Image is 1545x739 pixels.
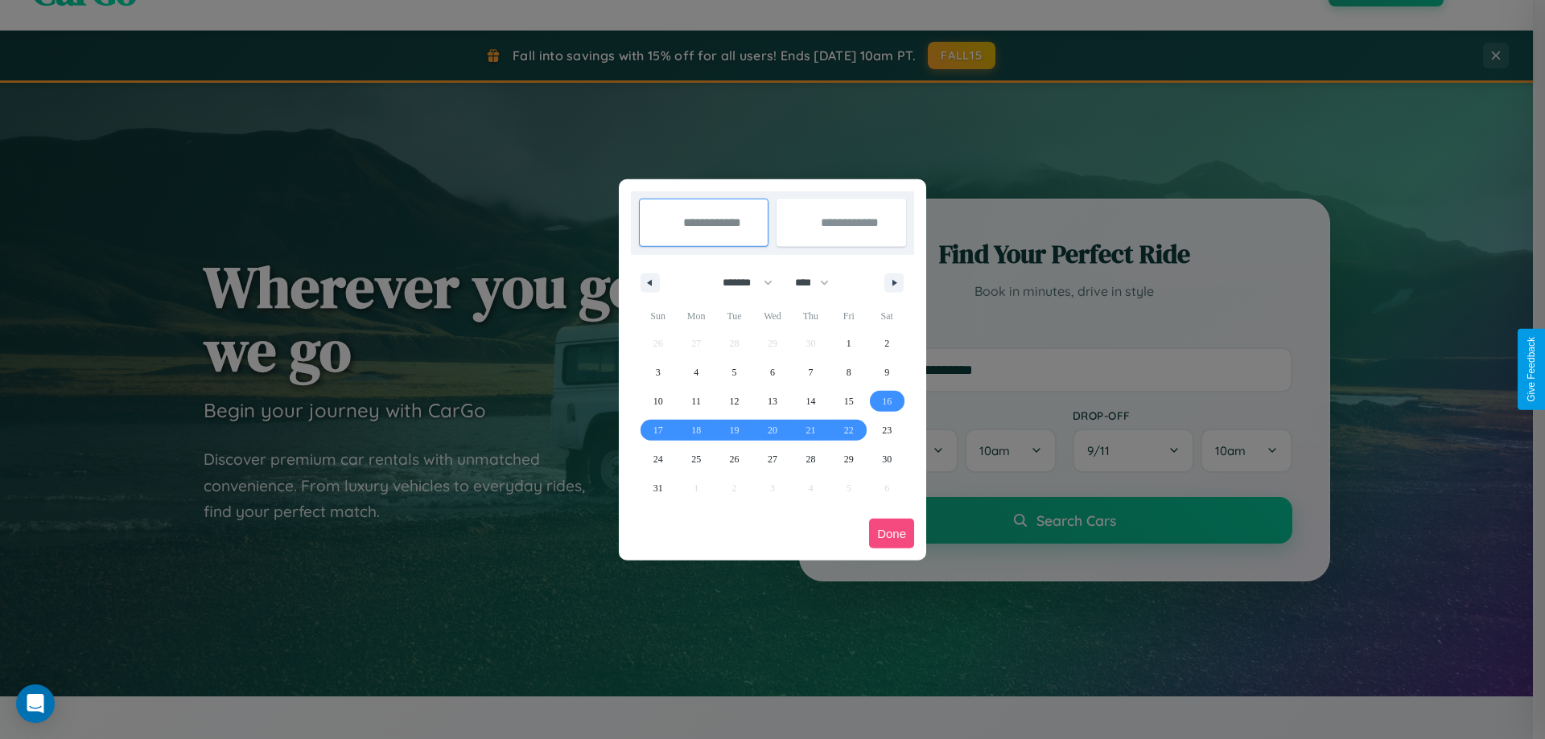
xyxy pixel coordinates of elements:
button: 21 [792,416,830,445]
button: 28 [792,445,830,474]
button: 11 [677,387,715,416]
span: 11 [691,387,701,416]
button: 2 [868,329,906,358]
span: 26 [730,445,740,474]
span: Wed [753,303,791,329]
span: 6 [770,358,775,387]
button: 15 [830,387,867,416]
span: Thu [792,303,830,329]
button: 30 [868,445,906,474]
button: 4 [677,358,715,387]
button: 6 [753,358,791,387]
button: 14 [792,387,830,416]
button: 10 [639,387,677,416]
span: 10 [653,387,663,416]
span: 12 [730,387,740,416]
span: 29 [844,445,854,474]
span: 22 [844,416,854,445]
button: 5 [715,358,753,387]
button: 12 [715,387,753,416]
span: Sun [639,303,677,329]
span: 13 [768,387,777,416]
button: 23 [868,416,906,445]
span: 18 [691,416,701,445]
span: 4 [694,358,698,387]
button: 3 [639,358,677,387]
button: 18 [677,416,715,445]
button: 8 [830,358,867,387]
button: 26 [715,445,753,474]
button: 7 [792,358,830,387]
span: Mon [677,303,715,329]
span: 5 [732,358,737,387]
button: 1 [830,329,867,358]
div: Open Intercom Messenger [16,684,55,723]
span: 7 [808,358,813,387]
span: Tue [715,303,753,329]
span: 16 [882,387,892,416]
div: Give Feedback [1526,337,1537,402]
button: 29 [830,445,867,474]
span: Fri [830,303,867,329]
span: 17 [653,416,663,445]
button: 20 [753,416,791,445]
span: 9 [884,358,889,387]
span: 30 [882,445,892,474]
button: 31 [639,474,677,503]
span: 28 [805,445,815,474]
span: 23 [882,416,892,445]
button: 16 [868,387,906,416]
button: 9 [868,358,906,387]
button: Done [869,519,914,548]
span: 14 [805,387,815,416]
span: 25 [691,445,701,474]
button: 19 [715,416,753,445]
button: 17 [639,416,677,445]
span: 3 [656,358,661,387]
span: 27 [768,445,777,474]
span: 19 [730,416,740,445]
span: 15 [844,387,854,416]
span: 24 [653,445,663,474]
span: 8 [847,358,851,387]
span: 21 [805,416,815,445]
span: 31 [653,474,663,503]
button: 22 [830,416,867,445]
button: 25 [677,445,715,474]
button: 27 [753,445,791,474]
span: 20 [768,416,777,445]
span: 2 [884,329,889,358]
button: 24 [639,445,677,474]
button: 13 [753,387,791,416]
span: Sat [868,303,906,329]
span: 1 [847,329,851,358]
